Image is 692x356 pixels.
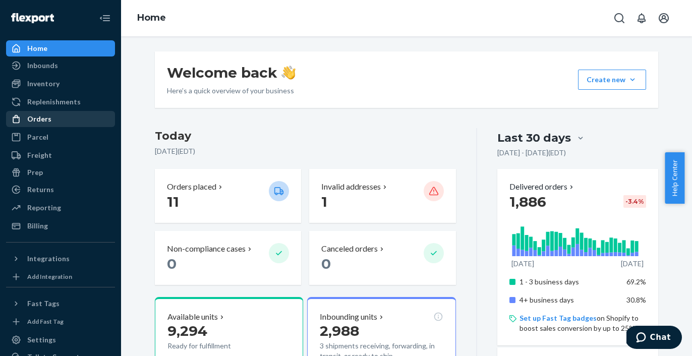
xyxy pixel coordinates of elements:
p: 1 - 3 business days [520,277,619,287]
button: Fast Tags [6,295,115,312]
div: Last 30 days [497,130,571,146]
a: Home [6,40,115,56]
a: Set up Fast Tag badges [520,314,597,322]
img: Flexport logo [11,13,54,23]
button: Invalid addresses 1 [309,169,455,223]
button: Create new [578,70,646,90]
p: Canceled orders [321,243,378,255]
button: Orders placed 11 [155,169,301,223]
div: Reporting [27,203,61,213]
a: Settings [6,332,115,348]
div: Fast Tags [27,299,60,309]
div: Settings [27,335,56,345]
a: Billing [6,218,115,234]
button: Help Center [665,152,684,204]
div: Inbounds [27,61,58,71]
p: Non-compliance cases [167,243,246,255]
span: 69.2% [626,277,646,286]
p: Ready for fulfillment [167,341,261,351]
p: Invalid addresses [321,181,381,193]
p: on Shopify to boost sales conversion by up to 25%. [520,313,646,333]
button: Open account menu [654,8,674,28]
span: 0 [167,255,177,272]
iframe: Opens a widget where you can chat to one of our agents [626,326,682,351]
span: 1 [321,193,327,210]
a: Add Integration [6,271,115,283]
a: Inventory [6,76,115,92]
ol: breadcrumbs [129,4,174,33]
p: Here’s a quick overview of your business [167,86,296,96]
a: Freight [6,147,115,163]
div: Home [27,43,47,53]
div: Billing [27,221,48,231]
p: [DATE] - [DATE] ( EDT ) [497,148,566,158]
span: 30.8% [626,295,646,304]
h3: Today [155,128,456,144]
div: Integrations [27,254,70,264]
h1: Welcome back [167,64,296,82]
div: Orders [27,114,51,124]
p: Available units [167,311,218,323]
div: Inventory [27,79,60,89]
p: Inbounding units [320,311,377,323]
p: [DATE] ( EDT ) [155,146,456,156]
a: Add Fast Tag [6,316,115,328]
a: Home [137,12,166,23]
div: Prep [27,167,43,177]
img: hand-wave emoji [281,66,296,80]
span: 2,988 [320,322,359,339]
button: Canceled orders 0 [309,231,455,285]
a: Orders [6,111,115,127]
button: Open Search Box [609,8,629,28]
div: Replenishments [27,97,81,107]
a: Returns [6,182,115,198]
div: Add Integration [27,272,72,281]
div: Parcel [27,132,48,142]
p: 4+ business days [520,295,619,305]
a: Prep [6,164,115,181]
span: 0 [321,255,331,272]
p: [DATE] [621,259,644,269]
div: Freight [27,150,52,160]
button: Delivered orders [509,181,575,193]
a: Reporting [6,200,115,216]
p: Orders placed [167,181,216,193]
button: Integrations [6,251,115,267]
div: Returns [27,185,54,195]
a: Parcel [6,129,115,145]
a: Replenishments [6,94,115,110]
span: 1,886 [509,193,546,210]
div: Add Fast Tag [27,317,64,326]
button: Non-compliance cases 0 [155,231,301,285]
button: Close Navigation [95,8,115,28]
button: Open notifications [631,8,652,28]
span: 11 [167,193,179,210]
a: Inbounds [6,57,115,74]
span: 9,294 [167,322,207,339]
div: -3.4 % [623,195,646,208]
p: [DATE] [511,259,534,269]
